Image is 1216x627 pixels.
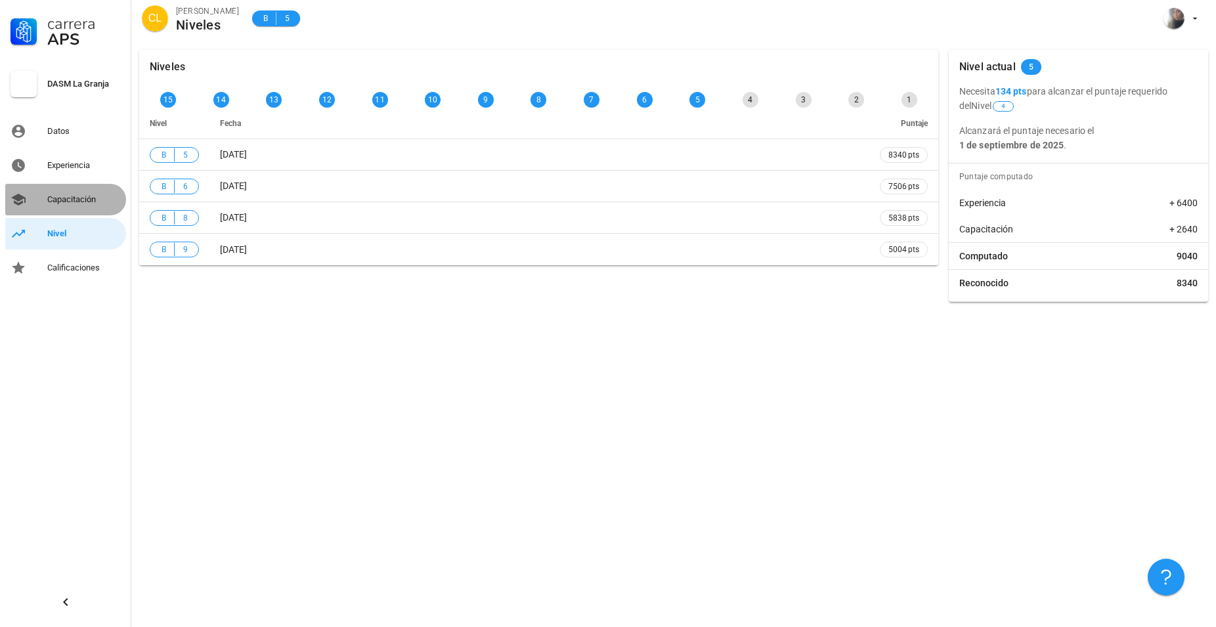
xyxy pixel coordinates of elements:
div: 5 [689,92,705,108]
span: B [158,211,169,225]
div: 6 [637,92,653,108]
div: 11 [372,92,388,108]
div: 8 [531,92,546,108]
b: 134 pts [995,86,1027,97]
div: 2 [848,92,864,108]
a: Capacitación [5,184,126,215]
span: B [158,180,169,193]
div: avatar [1163,8,1184,29]
div: avatar [142,5,168,32]
span: CL [148,5,162,32]
div: 12 [319,92,335,108]
p: Necesita para alcanzar el puntaje requerido del [959,84,1198,113]
span: 5 [1029,59,1033,75]
span: B [158,148,169,162]
div: 13 [266,92,282,108]
span: 7506 pts [888,180,919,193]
span: Puntaje [901,119,928,128]
span: 5 [180,148,190,162]
th: Puntaje [869,108,938,139]
span: Fecha [220,119,241,128]
div: 3 [796,92,812,108]
span: 6 [180,180,190,193]
div: [PERSON_NAME] [176,5,239,18]
a: Datos [5,116,126,147]
div: Niveles [176,18,239,32]
span: 4 [1001,102,1005,111]
div: DASM La Granja [47,79,121,89]
span: Experiencia [959,196,1006,209]
div: 10 [425,92,441,108]
span: 9 [180,243,190,256]
div: 9 [478,92,494,108]
div: Carrera [47,16,121,32]
div: Nivel actual [959,50,1016,84]
span: Computado [959,249,1008,263]
span: [DATE] [220,212,247,223]
th: Fecha [209,108,869,139]
a: Calificaciones [5,252,126,284]
span: 5004 pts [888,243,919,256]
div: 14 [213,92,229,108]
span: 5 [282,12,292,25]
span: Capacitación [959,223,1013,236]
th: Nivel [139,108,209,139]
div: Calificaciones [47,263,121,273]
span: + 6400 [1169,196,1198,209]
div: 15 [160,92,176,108]
span: [DATE] [220,244,247,255]
span: B [260,12,271,25]
div: Capacitación [47,194,121,205]
p: Alcanzará el puntaje necesario el . [959,123,1198,152]
a: Experiencia [5,150,126,181]
span: [DATE] [220,181,247,191]
span: + 2640 [1169,223,1198,236]
span: 8340 [1177,276,1198,290]
span: Reconocido [959,276,1009,290]
span: B [158,243,169,256]
div: APS [47,32,121,47]
div: Puntaje computado [954,163,1208,190]
div: 7 [584,92,599,108]
div: 4 [743,92,758,108]
span: 8 [180,211,190,225]
span: [DATE] [220,149,247,160]
span: 5838 pts [888,211,919,225]
span: 8340 pts [888,148,919,162]
span: 9040 [1177,249,1198,263]
div: Datos [47,126,121,137]
span: Nivel [971,100,1015,111]
div: Niveles [150,50,185,84]
div: 1 [901,92,917,108]
div: Nivel [47,228,121,239]
div: Experiencia [47,160,121,171]
span: Nivel [150,119,167,128]
a: Nivel [5,218,126,249]
b: 1 de septiembre de 2025 [959,140,1064,150]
